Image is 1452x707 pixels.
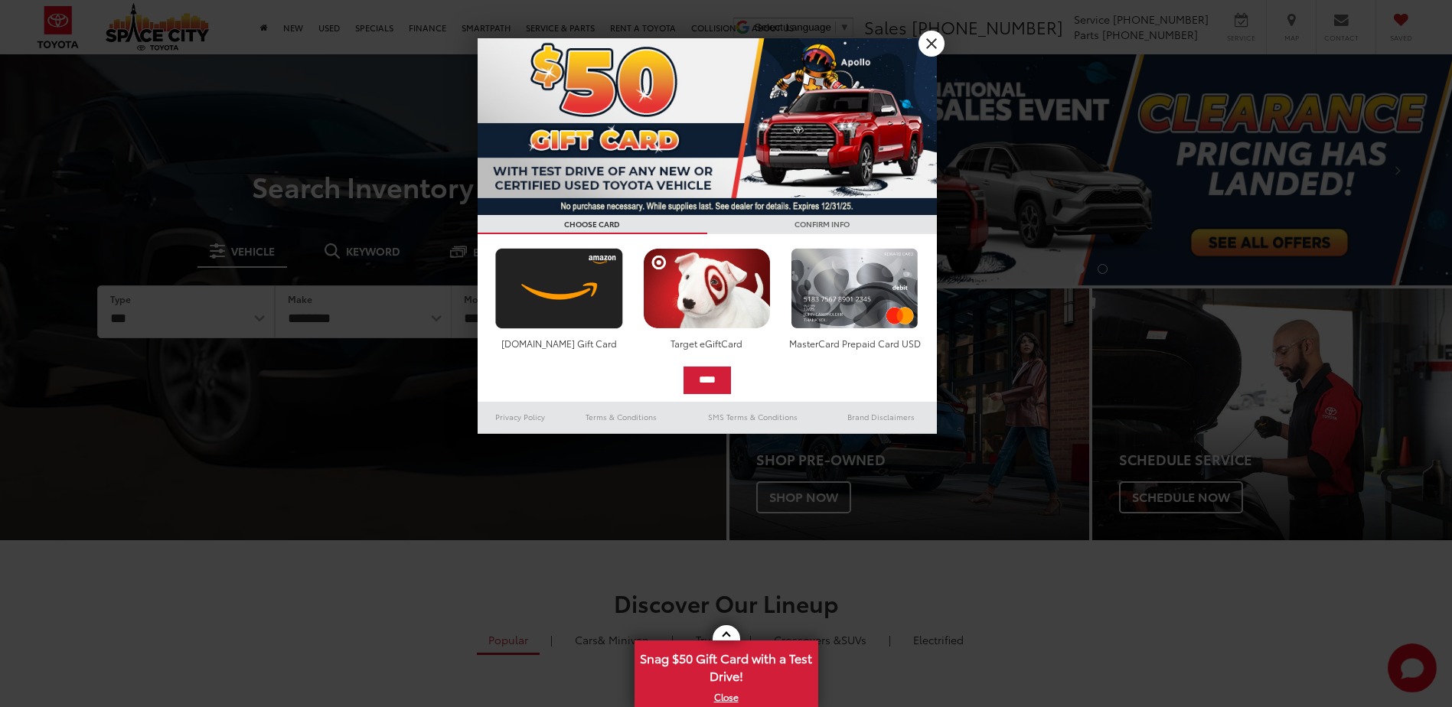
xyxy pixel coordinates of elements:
a: Brand Disclaimers [825,408,937,426]
h3: CHOOSE CARD [478,215,707,234]
div: MasterCard Prepaid Card USD [787,337,922,350]
img: 53411_top_152338.jpg [478,38,937,215]
img: amazoncard.png [491,248,627,329]
img: mastercard.png [787,248,922,329]
a: SMS Terms & Conditions [680,408,825,426]
a: Terms & Conditions [563,408,680,426]
div: Target eGiftCard [639,337,775,350]
a: Privacy Policy [478,408,563,426]
span: Snag $50 Gift Card with a Test Drive! [636,642,817,689]
h3: CONFIRM INFO [707,215,937,234]
img: targetcard.png [639,248,775,329]
div: [DOMAIN_NAME] Gift Card [491,337,627,350]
